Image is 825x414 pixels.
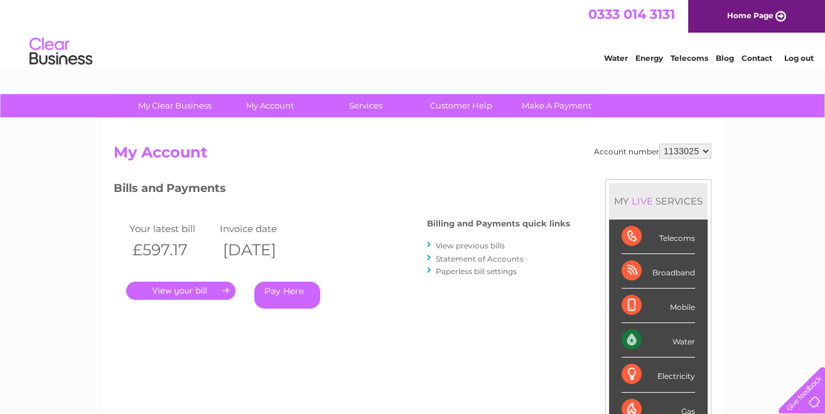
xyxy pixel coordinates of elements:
a: Telecoms [671,53,708,63]
div: Electricity [622,358,695,392]
a: Customer Help [409,94,513,117]
a: Pay Here [254,282,320,309]
div: Clear Business is a trading name of Verastar Limited (registered in [GEOGRAPHIC_DATA] No. 3667643... [117,7,710,61]
td: Your latest bill [126,220,217,237]
a: 0333 014 3131 [588,6,675,22]
a: . [126,282,235,300]
a: My Clear Business [123,94,227,117]
div: Telecoms [622,220,695,254]
div: LIVE [629,195,655,207]
th: [DATE] [217,237,307,263]
a: Make A Payment [505,94,608,117]
td: Invoice date [217,220,307,237]
div: MY SERVICES [609,183,708,219]
a: Paperless bill settings [436,267,517,276]
div: Water [622,323,695,358]
th: £597.17 [126,237,217,263]
h4: Billing and Payments quick links [427,219,570,228]
a: Contact [741,53,772,63]
a: My Account [218,94,322,117]
h2: My Account [114,144,711,167]
a: Energy [635,53,663,63]
a: Statement of Accounts [436,254,524,263]
div: Mobile [622,289,695,323]
a: Water [604,53,628,63]
a: View previous bills [436,241,505,250]
div: Broadband [622,254,695,289]
h3: Bills and Payments [114,179,570,201]
a: Services [314,94,418,117]
a: Log out [784,53,813,63]
a: Blog [716,53,734,63]
img: logo.png [29,33,93,71]
div: Account number [594,144,711,159]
